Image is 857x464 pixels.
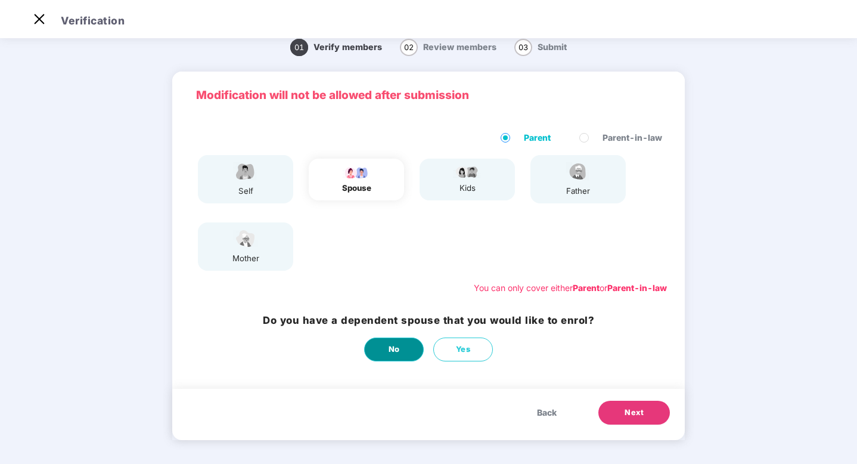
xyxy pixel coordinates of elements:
span: Next [625,407,644,419]
span: Yes [456,344,471,355]
b: Parent-in-law [607,283,667,293]
span: Parent-in-law [598,131,667,144]
div: father [563,185,593,197]
span: Verify members [313,42,382,52]
span: No [389,344,400,355]
button: Next [598,401,670,425]
img: svg+xml;base64,PHN2ZyB4bWxucz0iaHR0cDovL3d3dy53My5vcmcvMjAwMC9zdmciIHdpZHRoPSI1NCIgaGVpZ2h0PSIzOC... [231,228,260,249]
span: Submit [538,42,567,52]
div: kids [452,182,482,194]
div: You can only cover either or [474,282,667,295]
img: svg+xml;base64,PHN2ZyBpZD0iRW1wbG95ZWVfbWFsZSIgeG1sbnM9Imh0dHA6Ly93d3cudzMub3JnLzIwMDAvc3ZnIiB3aW... [231,161,260,182]
span: 02 [400,39,418,56]
div: spouse [341,182,371,194]
button: Back [525,401,569,425]
div: mother [231,252,260,265]
button: No [364,338,424,361]
span: 01 [290,39,308,56]
img: svg+xml;base64,PHN2ZyBpZD0iRmF0aGVyX2ljb24iIHhtbG5zPSJodHRwOi8vd3d3LnczLm9yZy8yMDAwL3N2ZyIgeG1sbn... [563,161,593,182]
button: Yes [433,338,493,361]
span: Back [537,406,557,419]
p: Modification will not be allowed after submission [196,86,661,104]
span: Review members [423,42,496,52]
img: svg+xml;base64,PHN2ZyB4bWxucz0iaHR0cDovL3d3dy53My5vcmcvMjAwMC9zdmciIHdpZHRoPSI5Ny44OTciIGhlaWdodD... [341,165,371,179]
h3: Do you have a dependent spouse that you would like to enrol? [263,313,594,328]
span: 03 [514,39,532,56]
div: self [231,185,260,197]
b: Parent [573,283,600,293]
span: Parent [519,131,555,144]
img: svg+xml;base64,PHN2ZyB4bWxucz0iaHR0cDovL3d3dy53My5vcmcvMjAwMC9zdmciIHdpZHRoPSI3OS4wMzciIGhlaWdodD... [452,165,482,179]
